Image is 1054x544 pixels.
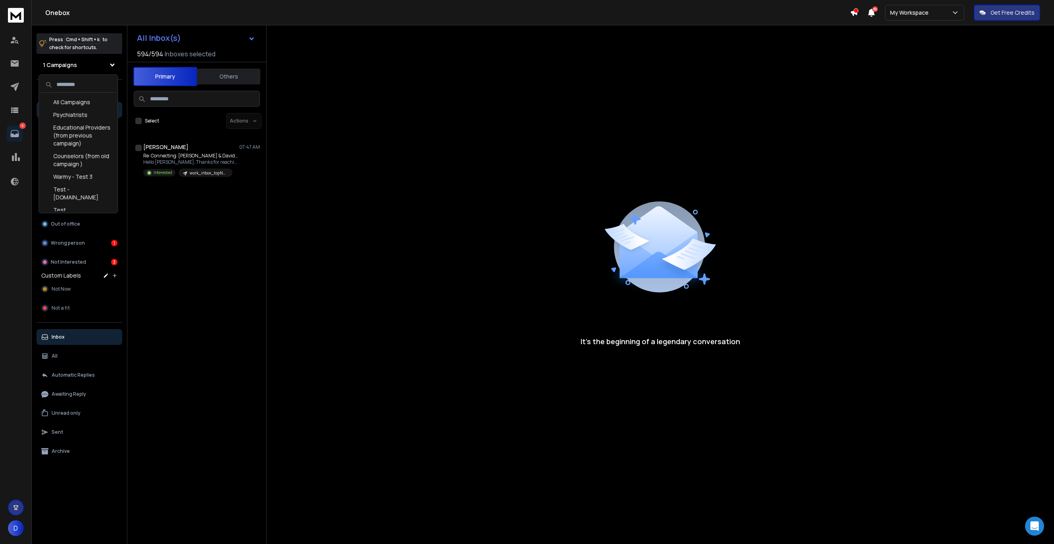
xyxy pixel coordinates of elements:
[41,272,81,280] h3: Custom Labels
[239,144,260,150] p: 07:47 AM
[8,520,24,536] span: D
[111,240,117,246] div: 1
[190,170,228,176] p: work_inbox_topN_safe_work_google_seed_early_fit.YES
[154,170,172,176] p: Interested
[52,410,81,416] p: Unread only
[37,86,122,97] h3: Filters
[65,35,101,44] span: Cmd + Shift + k
[51,221,80,227] p: Out of office
[872,6,878,12] span: 50
[52,286,71,292] span: Not Now
[52,429,63,435] p: Sent
[143,153,238,159] p: Re: Connecting: [PERSON_NAME] & DavidPaul
[45,8,850,17] h1: Onebox
[52,305,70,311] span: Not a fit
[51,259,86,265] p: Not Interested
[40,121,116,150] div: Educational Providers (from previous campaign)
[40,204,116,216] div: Test
[991,9,1035,17] p: Get Free Credits
[52,372,95,378] p: Automatic Replies
[8,8,24,23] img: logo
[52,334,65,340] p: Inbox
[1025,517,1044,536] div: Open Intercom Messenger
[40,96,116,109] div: All Campaigns
[40,183,116,204] div: Test - [DOMAIN_NAME]
[40,170,116,183] div: Warmy - Test 3
[145,118,159,124] label: Select
[52,391,86,397] p: Awaiting Reply
[43,61,77,69] h1: 1 Campaigns
[165,49,215,59] h3: Inboxes selected
[49,36,108,52] p: Press to check for shortcuts.
[52,448,70,454] p: Archive
[40,150,116,170] div: Counselors (from old campaign )
[40,109,116,121] div: Psychiatrists
[19,123,26,129] p: 6
[143,143,188,151] h1: [PERSON_NAME]
[133,67,197,86] button: Primary
[51,240,85,246] p: Wrong person
[890,9,932,17] p: My Workspace
[581,336,740,347] p: It’s the beginning of a legendary conversation
[197,68,260,85] button: Others
[52,353,58,359] p: All
[143,159,238,165] p: Hello [PERSON_NAME], Thanks for reaching
[137,49,163,59] span: 594 / 594
[111,259,117,265] div: 3
[137,34,181,42] h1: All Inbox(s)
